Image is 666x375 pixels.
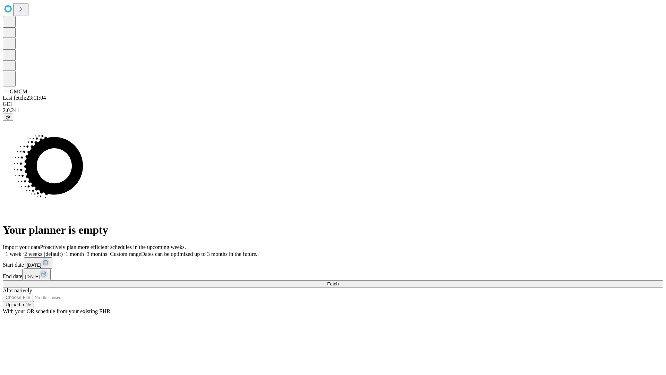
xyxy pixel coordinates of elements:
[22,269,51,280] button: [DATE]
[66,251,84,257] span: 1 month
[6,115,10,120] span: @
[3,280,663,287] button: Fetch
[40,244,186,250] span: Proactively plan more efficient schedules in the upcoming weeks.
[87,251,107,257] span: 3 months
[24,257,52,269] button: [DATE]
[27,262,41,268] span: [DATE]
[3,244,40,250] span: Import your data
[3,95,46,101] span: Last fetch: 23:11:04
[3,257,663,269] div: Start date
[3,269,663,280] div: End date
[3,107,663,114] div: 2.0.241
[3,287,32,293] span: Alternatively
[327,281,339,286] span: Fetch
[3,308,110,314] span: With your OR schedule from your existing EHR
[24,251,63,257] span: 2 weeks (default)
[3,224,663,236] h1: Your planner is empty
[25,274,40,279] span: [DATE]
[10,89,27,94] span: GMCM
[3,114,13,121] button: @
[6,251,22,257] span: 1 week
[3,101,663,107] div: GEI
[3,301,34,308] button: Upload a file
[110,251,141,257] span: Custom range
[141,251,257,257] span: Dates can be optimized up to 3 months in the future.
